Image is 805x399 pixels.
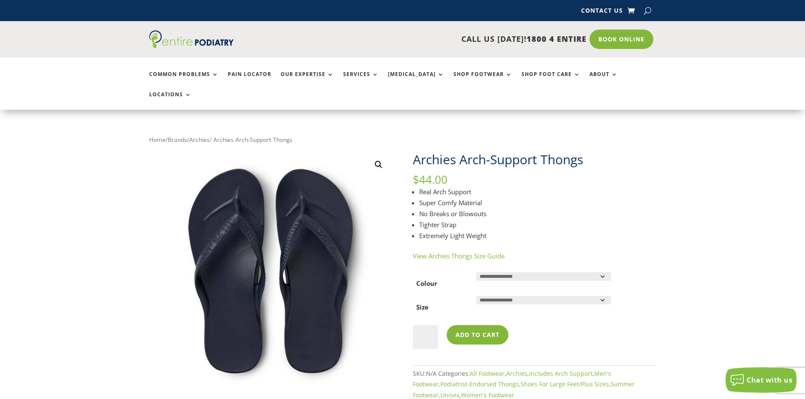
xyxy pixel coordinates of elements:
a: Podiatrist-Endorsed Thongs [440,380,519,388]
a: Brands [168,136,187,144]
a: Shoes For Large Feet/Plus Sizes [521,380,609,388]
img: logo (1) [149,30,234,48]
a: About [589,71,618,90]
a: Locations [149,92,191,110]
input: Product quantity [413,325,438,349]
a: Common Problems [149,71,218,90]
a: [MEDICAL_DATA] [388,71,444,90]
a: Shop Footwear [453,71,512,90]
img: pair of archies navy arch support thongs upright view [149,151,393,394]
a: Our Expertise [281,71,334,90]
a: View full-screen image gallery [371,157,386,172]
span: Chat with us [747,375,792,385]
nav: Breadcrumb [149,134,656,145]
a: Book Online [589,30,653,49]
span: SKU: [413,369,437,377]
a: Includes Arch Support [529,369,592,377]
a: Women's Footwear [461,391,514,399]
li: No Breaks or Blowouts [419,208,656,219]
span: Categories: , , , , , , , , [413,369,635,399]
button: Add to cart [447,325,508,345]
a: View Archies Thongs Size Guide [413,252,505,260]
label: Colour [416,279,437,288]
a: Shop Foot Care [521,71,580,90]
a: Home [149,136,166,144]
a: Unisex [440,391,459,399]
li: Extremely Light Weight [419,230,656,241]
a: Entire Podiatry [149,41,234,50]
label: Size [416,303,428,311]
a: All Footwear [470,369,505,377]
h1: Archies Arch-Support Thongs [413,151,656,174]
li: Super Comfy Material [419,197,656,208]
a: Pain Locator [228,71,271,90]
bdi: 44.00 [413,172,448,187]
a: Contact Us [581,8,623,17]
a: Services [343,71,379,90]
span: N/A [426,369,437,377]
a: Archies [506,369,527,377]
p: CALL US [DATE]! [266,34,587,45]
li: Real Arch Support [419,186,656,197]
span: $ [413,172,419,187]
li: Tighter Strap [419,219,656,230]
span: 1800 4 ENTIRE [527,34,587,44]
a: Archies [189,136,210,144]
button: Chat with us [726,367,797,393]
